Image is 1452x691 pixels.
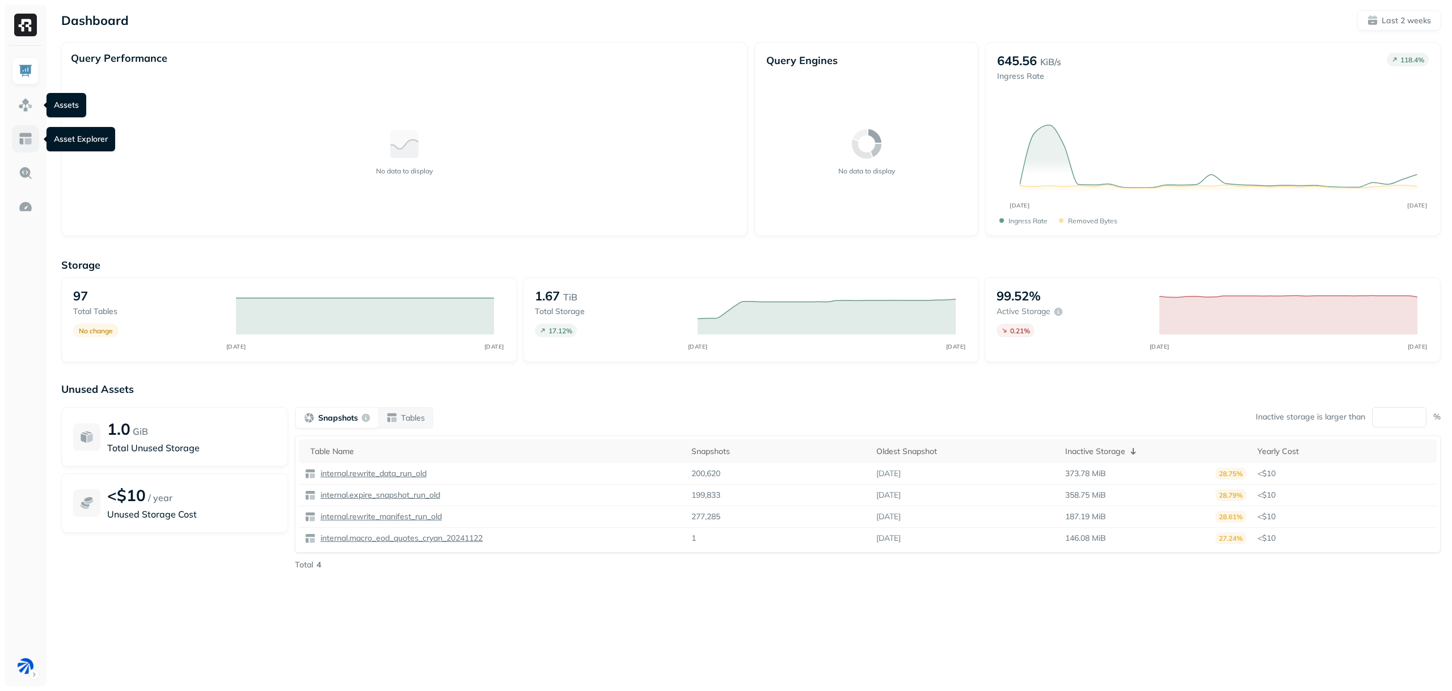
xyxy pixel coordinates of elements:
p: Query Performance [71,52,167,65]
p: 28.61% [1215,511,1246,523]
p: TiB [563,290,577,304]
img: Query Explorer [18,166,33,180]
p: <$10 [1257,533,1431,544]
img: Dashboard [18,63,33,78]
p: No change [79,327,113,335]
p: Query Engines [766,54,966,67]
p: No data to display [838,167,895,175]
p: Active storage [997,306,1050,317]
img: table [305,468,316,480]
tspan: [DATE] [1408,202,1428,209]
img: Asset Explorer [18,132,33,146]
div: Assets [47,93,86,117]
a: internal.rewrite_manifest_run_old [316,511,442,522]
p: 146.08 MiB [1065,533,1106,544]
p: Inactive storage is larger than [1256,412,1365,422]
a: internal.macro_eod_quotes_cryan_20241122 [316,533,483,544]
tspan: [DATE] [1407,343,1427,350]
p: Tables [401,413,425,423]
img: Ryft [14,14,37,36]
p: internal.macro_eod_quotes_cryan_20241122 [318,533,483,544]
tspan: [DATE] [687,343,707,350]
div: Table Name [310,444,680,458]
p: Inactive Storage [1065,446,1125,457]
p: 645.56 [997,53,1037,69]
p: % [1433,412,1441,422]
div: Asset Explorer [47,127,115,151]
p: 27.24% [1215,532,1246,544]
p: 199,833 [691,490,720,501]
p: internal.rewrite_data_run_old [318,468,427,479]
tspan: [DATE] [226,343,246,350]
tspan: [DATE] [946,343,965,350]
p: Total [295,559,313,570]
p: 28.79% [1215,489,1246,501]
p: 17.12 % [548,327,572,335]
p: 200,620 [691,468,720,479]
p: 373.78 MiB [1065,468,1106,479]
img: table [305,533,316,544]
p: KiB/s [1040,55,1061,69]
p: <$10 [1257,468,1431,479]
a: internal.rewrite_data_run_old [316,468,427,479]
p: Unused Storage Cost [107,507,276,521]
p: <$10 [107,485,146,505]
p: 28.75% [1215,468,1246,480]
p: Total Unused Storage [107,441,276,455]
p: Dashboard [61,12,129,28]
div: Oldest Snapshot [876,444,1054,458]
p: <$10 [1257,511,1431,522]
p: [DATE] [876,490,901,501]
p: Ingress Rate [1008,217,1048,225]
p: Total storage [535,306,686,317]
p: Last 2 weeks [1382,15,1431,26]
p: Snapshots [318,413,358,423]
p: 358.75 MiB [1065,490,1106,501]
p: Ingress Rate [997,71,1061,82]
p: 99.52% [997,288,1041,304]
p: <$10 [1257,490,1431,501]
div: Snapshots [691,444,865,458]
p: No data to display [376,167,433,175]
p: [DATE] [876,533,901,544]
tspan: [DATE] [1149,343,1169,350]
p: [DATE] [876,511,901,522]
p: Storage [61,258,1441,272]
p: Removed bytes [1068,217,1117,225]
p: internal.rewrite_manifest_run_old [318,511,442,522]
p: 118.4 % [1400,56,1424,64]
p: 4 [316,559,321,570]
p: / year [148,491,172,505]
button: Last 2 weeks [1357,10,1441,31]
p: Total tables [73,306,225,317]
div: Yearly Cost [1257,444,1431,458]
tspan: [DATE] [1010,202,1030,209]
p: Unused Assets [61,383,1441,396]
img: Optimization [18,200,33,214]
p: 1.0 [107,419,130,439]
p: internal.expire_snapshot_run_old [318,490,440,501]
a: internal.expire_snapshot_run_old [316,490,440,501]
p: 277,285 [691,511,720,522]
p: 0.21 % [1010,327,1030,335]
img: Assets [18,97,33,112]
p: 97 [73,288,88,304]
p: 1 [691,533,696,544]
img: table [305,490,316,501]
img: BAM [18,658,33,674]
p: 187.19 MiB [1065,511,1106,522]
img: table [305,511,316,523]
p: 1.67 [535,288,560,304]
p: [DATE] [876,468,901,479]
p: GiB [133,425,148,438]
tspan: [DATE] [484,343,504,350]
